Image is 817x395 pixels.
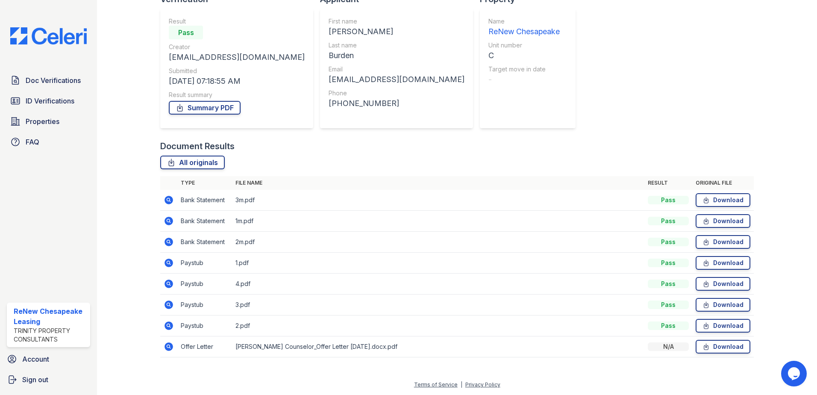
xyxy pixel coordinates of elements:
[177,190,232,211] td: Bank Statement
[696,319,750,333] a: Download
[648,301,689,309] div: Pass
[414,381,458,388] a: Terms of Service
[169,17,305,26] div: Result
[648,217,689,225] div: Pass
[461,381,462,388] div: |
[177,232,232,253] td: Bank Statement
[26,116,59,127] span: Properties
[177,295,232,315] td: Paystub
[488,41,560,50] div: Unit number
[3,27,94,44] img: CE_Logo_Blue-a8612792a0a2168367f1c8372b55b34899dd931a85d93a1a3d3e32e68fde9ad4.png
[329,74,464,85] div: [EMAIL_ADDRESS][DOMAIN_NAME]
[169,91,305,99] div: Result summary
[648,238,689,246] div: Pass
[692,176,754,190] th: Original file
[160,156,225,169] a: All originals
[232,274,644,295] td: 4.pdf
[648,280,689,288] div: Pass
[26,137,39,147] span: FAQ
[232,190,644,211] td: 3m.pdf
[14,327,87,344] div: Trinity Property Consultants
[7,92,90,109] a: ID Verifications
[329,89,464,97] div: Phone
[488,17,560,38] a: Name ReNew Chesapeake
[232,253,644,274] td: 1.pdf
[488,50,560,62] div: C
[329,41,464,50] div: Last name
[232,315,644,336] td: 2.pdf
[329,65,464,74] div: Email
[329,26,464,38] div: [PERSON_NAME]
[26,75,81,85] span: Doc Verifications
[488,74,560,85] div: -
[169,43,305,51] div: Creator
[177,336,232,357] td: Offer Letter
[232,295,644,315] td: 3.pdf
[329,50,464,62] div: Burden
[648,196,689,204] div: Pass
[696,214,750,228] a: Download
[696,235,750,249] a: Download
[696,340,750,354] a: Download
[648,342,689,351] div: N/A
[465,381,500,388] a: Privacy Policy
[169,51,305,63] div: [EMAIL_ADDRESS][DOMAIN_NAME]
[26,96,74,106] span: ID Verifications
[648,321,689,330] div: Pass
[781,361,808,386] iframe: chat widget
[22,354,49,364] span: Account
[169,67,305,75] div: Submitted
[7,133,90,150] a: FAQ
[169,75,305,87] div: [DATE] 07:18:55 AM
[696,277,750,291] a: Download
[329,17,464,26] div: First name
[488,17,560,26] div: Name
[169,26,203,39] div: Pass
[696,256,750,270] a: Download
[648,259,689,267] div: Pass
[169,101,241,115] a: Summary PDF
[177,253,232,274] td: Paystub
[329,97,464,109] div: [PHONE_NUMBER]
[488,26,560,38] div: ReNew Chesapeake
[3,371,94,388] a: Sign out
[696,193,750,207] a: Download
[644,176,692,190] th: Result
[177,274,232,295] td: Paystub
[232,336,644,357] td: [PERSON_NAME] Counselor_Offer Letter [DATE].docx.pdf
[3,351,94,368] a: Account
[7,72,90,89] a: Doc Verifications
[7,113,90,130] a: Properties
[22,374,48,385] span: Sign out
[177,176,232,190] th: Type
[177,315,232,336] td: Paystub
[160,140,235,152] div: Document Results
[14,306,87,327] div: ReNew Chesapeake Leasing
[232,176,644,190] th: File name
[488,65,560,74] div: Target move in date
[232,232,644,253] td: 2m.pdf
[177,211,232,232] td: Bank Statement
[232,211,644,232] td: 1m.pdf
[696,298,750,312] a: Download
